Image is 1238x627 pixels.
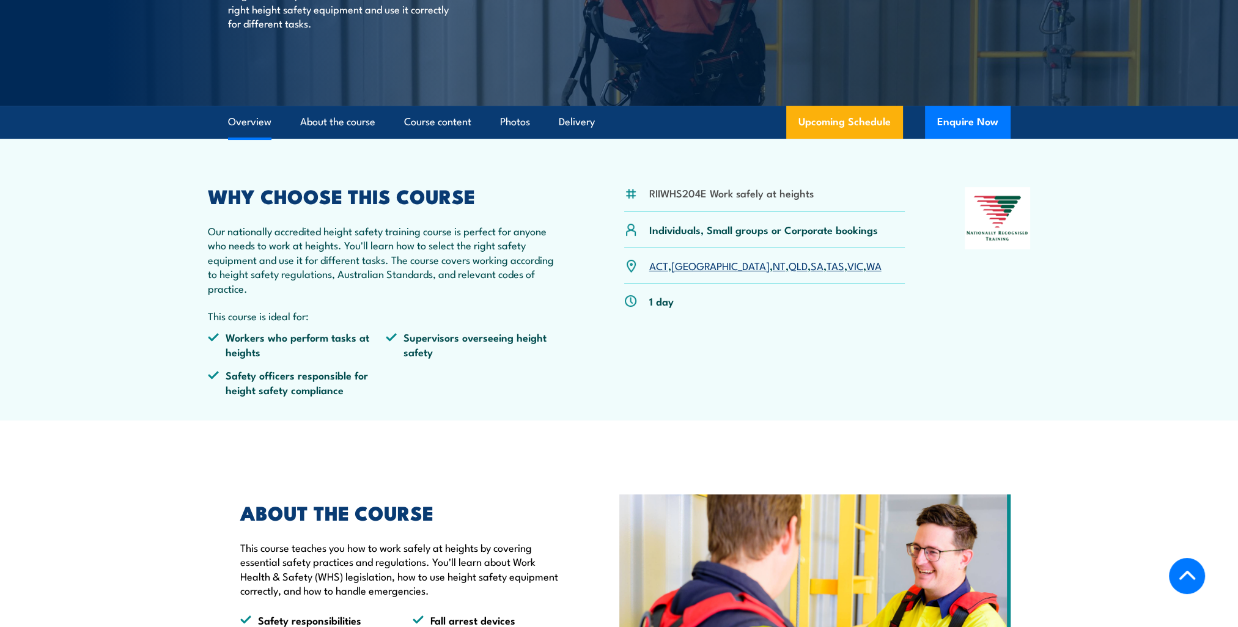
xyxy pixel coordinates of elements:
[208,330,386,359] li: Workers who perform tasks at heights
[413,613,563,627] li: Fall arrest devices
[208,309,565,323] p: This course is ideal for:
[649,294,674,308] p: 1 day
[228,106,271,138] a: Overview
[866,258,882,273] a: WA
[847,258,863,273] a: VIC
[649,258,668,273] a: ACT
[300,106,375,138] a: About the course
[671,258,770,273] a: [GEOGRAPHIC_DATA]
[559,106,595,138] a: Delivery
[208,187,565,204] h2: WHY CHOOSE THIS COURSE
[811,258,823,273] a: SA
[649,186,814,200] li: RIIWHS204E Work safely at heights
[240,504,563,521] h2: ABOUT THE COURSE
[965,187,1031,249] img: Nationally Recognised Training logo.
[240,540,563,598] p: This course teaches you how to work safely at heights by covering essential safety practices and ...
[208,224,565,295] p: Our nationally accredited height safety training course is perfect for anyone who needs to work a...
[789,258,808,273] a: QLD
[773,258,786,273] a: NT
[240,613,391,627] li: Safety responsibilities
[649,222,878,237] p: Individuals, Small groups or Corporate bookings
[208,368,386,397] li: Safety officers responsible for height safety compliance
[386,330,564,359] li: Supervisors overseeing height safety
[786,106,903,139] a: Upcoming Schedule
[649,258,882,273] p: , , , , , , ,
[827,258,844,273] a: TAS
[404,106,471,138] a: Course content
[500,106,530,138] a: Photos
[925,106,1011,139] button: Enquire Now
